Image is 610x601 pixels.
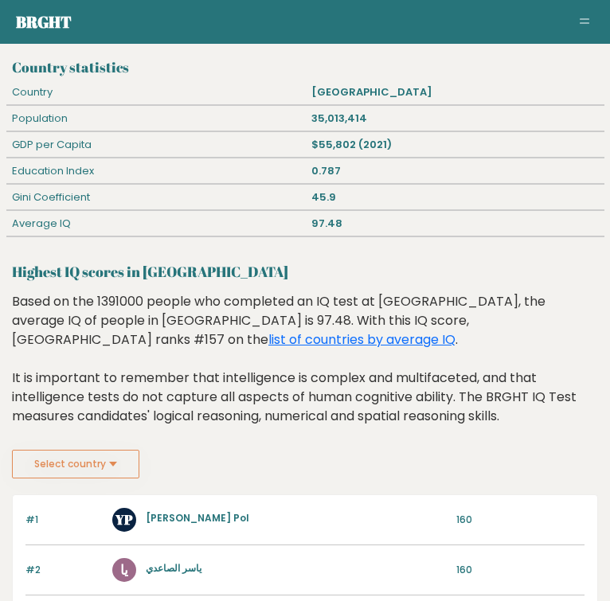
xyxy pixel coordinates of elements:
div: 35,013,414 [305,106,604,131]
p: 160 [456,513,585,527]
div: 45.9 [305,185,604,210]
div: Population [6,106,306,131]
h3: Country statistics [12,59,598,76]
text: YP [115,510,133,529]
p: #2 [25,563,103,577]
div: [GEOGRAPHIC_DATA] [305,80,604,105]
a: Brght [16,11,72,33]
a: ياسر الصاعدي [146,561,201,575]
div: Average IQ [6,211,306,236]
a: list of countries by average IQ [268,330,456,349]
button: Toggle navigation [575,13,594,32]
div: Gini Coefficient [6,185,306,210]
div: Based on the 1391000 people who completed an IQ test at [GEOGRAPHIC_DATA], the average IQ of peop... [12,292,598,450]
div: $55,802 (2021) [305,132,604,158]
div: Country [6,80,306,105]
button: Select country [12,450,139,478]
div: 97.48 [305,211,604,236]
p: #1 [25,513,103,527]
text: يا [120,560,128,579]
div: 0.787 [305,158,604,184]
div: GDP per Capita [6,132,306,158]
p: 160 [456,563,585,577]
a: [PERSON_NAME] Pol [146,511,249,525]
div: Education Index [6,158,306,184]
h2: Highest IQ scores in [GEOGRAPHIC_DATA] [12,261,598,283]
